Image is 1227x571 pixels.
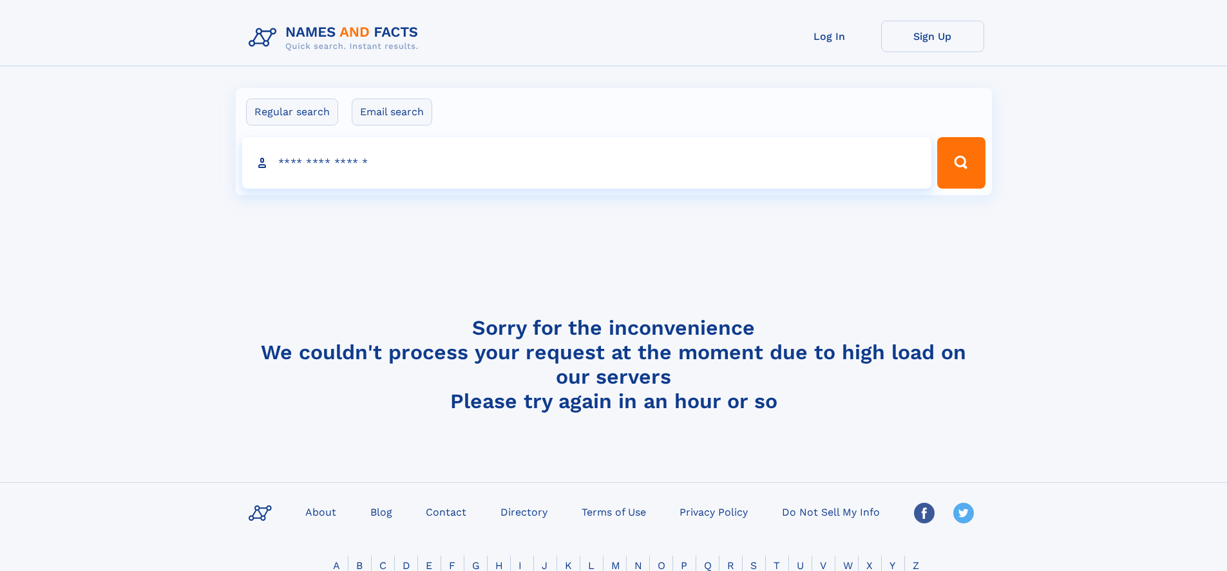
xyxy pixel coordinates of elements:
label: Regular search [246,98,338,126]
a: Contact [421,502,471,521]
a: Sign Up [881,21,984,52]
button: Search Button [937,137,985,189]
h4: Sorry for the inconvenience We couldn't process your request at the moment due to high load on ou... [243,315,984,413]
label: Email search [352,98,432,126]
a: About [300,502,341,521]
img: Facebook [914,503,935,523]
a: Log In [778,21,881,52]
a: Directory [495,502,553,521]
a: Blog [365,502,397,521]
a: Do Not Sell My Info [777,502,885,521]
a: Terms of Use [576,502,651,521]
img: Twitter [953,503,974,523]
a: Privacy Policy [674,502,753,521]
input: search input [242,137,932,189]
img: Logo Names and Facts [243,21,429,55]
